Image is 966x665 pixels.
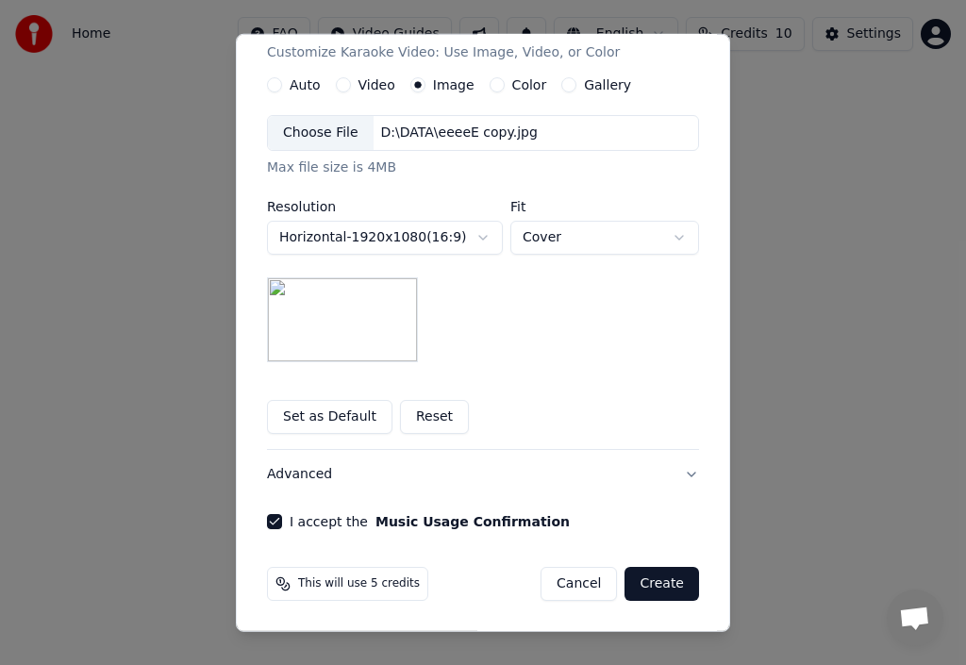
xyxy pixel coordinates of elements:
[267,43,620,62] p: Customize Karaoke Video: Use Image, Video, or Color
[267,400,392,434] button: Set as Default
[512,78,547,91] label: Color
[584,78,631,91] label: Gallery
[290,78,321,91] label: Auto
[375,515,570,528] button: I accept the
[510,200,699,213] label: Fit
[290,515,570,528] label: I accept the
[400,400,469,434] button: Reset
[267,450,699,499] button: Advanced
[267,2,699,77] button: VideoCustomize Karaoke Video: Use Image, Video, or Color
[625,567,699,601] button: Create
[267,77,699,449] div: VideoCustomize Karaoke Video: Use Image, Video, or Color
[267,200,503,213] label: Resolution
[267,17,620,62] div: Video
[268,116,374,150] div: Choose File
[541,567,617,601] button: Cancel
[267,158,699,177] div: Max file size is 4MB
[374,124,545,142] div: D:\DATA\eeeeE copy.jpg
[358,78,395,91] label: Video
[433,78,475,91] label: Image
[298,576,420,591] span: This will use 5 credits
